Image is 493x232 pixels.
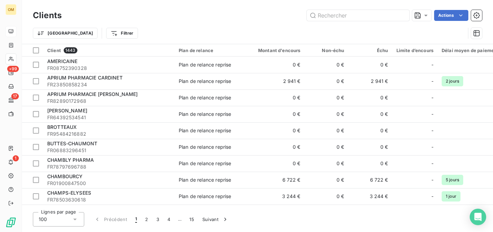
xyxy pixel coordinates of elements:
span: 1 jour [442,191,460,202]
span: FR95484216882 [47,131,170,137]
span: CHAMBOURCY [47,173,83,179]
div: Montant d'encours [250,48,301,53]
td: 0 € [305,106,349,122]
span: APRIUM PHARMACIE [PERSON_NAME] [47,91,138,97]
span: CHAMBLY PHARMA [47,157,94,163]
span: - [431,127,433,134]
div: Limite d’encours [396,48,433,53]
span: FR78797696788 [47,163,170,170]
td: 0 € [246,106,305,122]
span: Client [47,48,61,53]
td: 0 € [349,106,392,122]
img: Logo LeanPay [5,217,16,228]
input: Rechercher [307,10,409,21]
td: 0 € [305,155,349,172]
td: 3 244 € [349,188,392,205]
span: CHAMPS-ELYSEES [47,190,91,196]
span: 2 jours [442,76,463,86]
div: Plan de relance reprise [179,94,231,101]
button: 2 [141,212,152,227]
span: 5 jours [442,175,463,185]
td: 0 € [349,89,392,106]
td: 6 722 € [349,172,392,188]
button: Suivant [198,212,233,227]
span: FR01900847500 [47,180,170,187]
span: - [431,78,433,85]
span: … [174,214,185,225]
td: 0 € [305,139,349,155]
td: 0 € [305,205,349,221]
span: +99 [7,66,19,72]
span: FR78503630618 [47,196,170,203]
span: FR82890172968 [47,98,170,105]
span: FR23850858234 [47,81,170,88]
td: 2 941 € [246,73,305,89]
span: FR06883296451 [47,147,170,154]
div: Plan de relance reprise [179,193,231,200]
span: 1443 [64,47,77,53]
span: - [431,111,433,118]
span: - [431,94,433,101]
button: Filtrer [106,28,138,39]
span: - [431,160,433,167]
span: FR64392534541 [47,114,170,121]
td: 0 € [246,139,305,155]
td: 0 € [349,122,392,139]
td: 0 € [305,89,349,106]
div: Plan de relance reprise [179,61,231,68]
td: 0 € [305,172,349,188]
td: 0 € [305,73,349,89]
span: AMERICAINE [47,58,78,64]
span: CHAUMONT [47,206,76,212]
td: 0 € [349,155,392,172]
td: 0 € [246,89,305,106]
div: Plan de relance reprise [179,176,231,183]
span: - [431,193,433,200]
span: - [431,176,433,183]
button: 3 [152,212,163,227]
td: 3 185 € [349,205,392,221]
td: 0 € [246,57,305,73]
span: APRIUM PHARMACIE CARDINET [47,75,123,81]
span: FR08752390328 [47,65,170,72]
td: 3 244 € [246,188,305,205]
span: [PERSON_NAME] [47,108,87,113]
td: 0 € [246,122,305,139]
div: Échu [353,48,388,53]
button: 4 [163,212,174,227]
td: 3 185 € [246,205,305,221]
td: 0 € [305,188,349,205]
button: 15 [185,212,198,227]
td: 0 € [246,155,305,172]
div: Plan de relance reprise [179,78,231,85]
td: 0 € [305,122,349,139]
span: 1 [135,216,137,223]
span: 17 [11,93,19,99]
div: OM [5,4,16,15]
div: Plan de relance reprise [179,127,231,134]
button: [GEOGRAPHIC_DATA] [33,28,98,39]
td: 0 € [305,57,349,73]
span: - [431,61,433,68]
span: BROTTEAUX [47,124,77,130]
div: Plan de relance reprise [179,160,231,167]
h3: Clients [33,9,62,22]
button: Actions [434,10,468,21]
td: 0 € [349,57,392,73]
span: - [431,144,433,150]
span: BUTTES-CHAUMONT [47,141,97,146]
div: Plan de relance [179,48,242,53]
span: 1 [13,155,19,161]
td: 6 722 € [246,172,305,188]
div: Plan de relance reprise [179,144,231,150]
span: 100 [39,216,47,223]
button: 1 [131,212,141,227]
td: 0 € [349,139,392,155]
div: Plan de relance reprise [179,111,231,118]
div: Open Intercom Messenger [470,209,486,225]
button: Précédent [90,212,131,227]
div: Non-échu [309,48,344,53]
td: 2 941 € [349,73,392,89]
